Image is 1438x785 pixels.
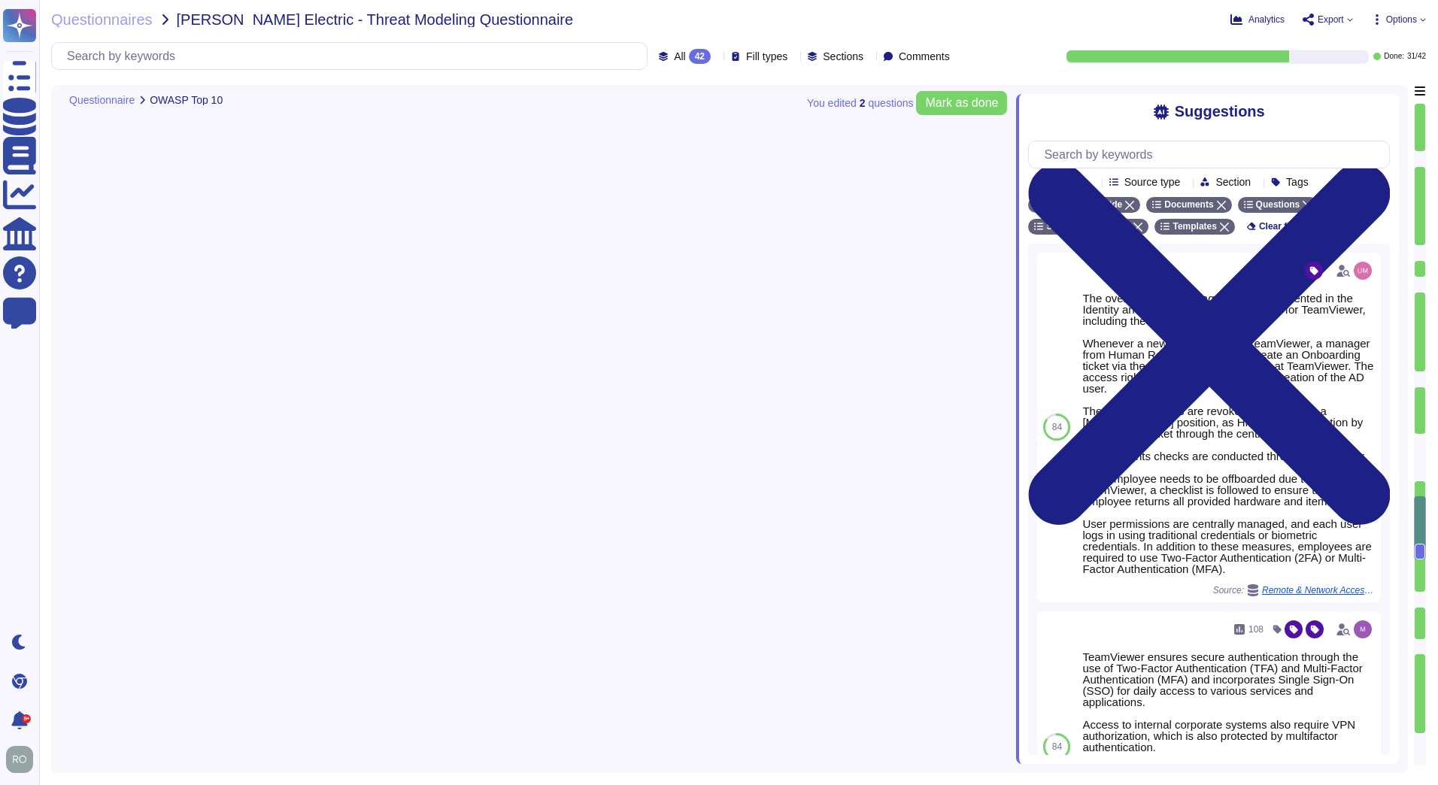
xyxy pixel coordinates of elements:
[1262,586,1375,595] span: Remote & Network Access, Privileged Access, User Access Management, Authentication & Password Pol...
[6,746,33,773] img: user
[1036,141,1389,168] input: Search by keywords
[807,98,913,108] span: You edited question s
[746,51,787,62] span: Fill types
[1384,53,1404,60] span: Done:
[150,95,223,105] span: OWASP Top 10
[689,49,711,64] div: 42
[3,743,44,776] button: user
[1354,262,1372,280] img: user
[1407,53,1426,60] span: 31 / 42
[1386,15,1417,24] span: Options
[1052,742,1062,751] span: 84
[1354,620,1372,638] img: user
[899,51,950,62] span: Comments
[925,97,998,109] span: Mark as done
[823,51,863,62] span: Sections
[1318,15,1344,24] span: Export
[51,12,153,27] span: Questionnaires
[22,714,31,723] div: 9+
[1248,15,1285,24] span: Analytics
[860,98,866,108] b: 2
[1213,584,1375,596] span: Source:
[177,12,574,27] span: [PERSON_NAME] Electric - Threat Modeling Questionnaire
[1052,423,1062,432] span: 84
[1230,14,1285,26] button: Analytics
[674,51,686,62] span: All
[916,91,1007,115] button: Mark as done
[1248,625,1264,634] span: 108
[69,95,135,105] span: Questionnaire
[59,43,647,69] input: Search by keywords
